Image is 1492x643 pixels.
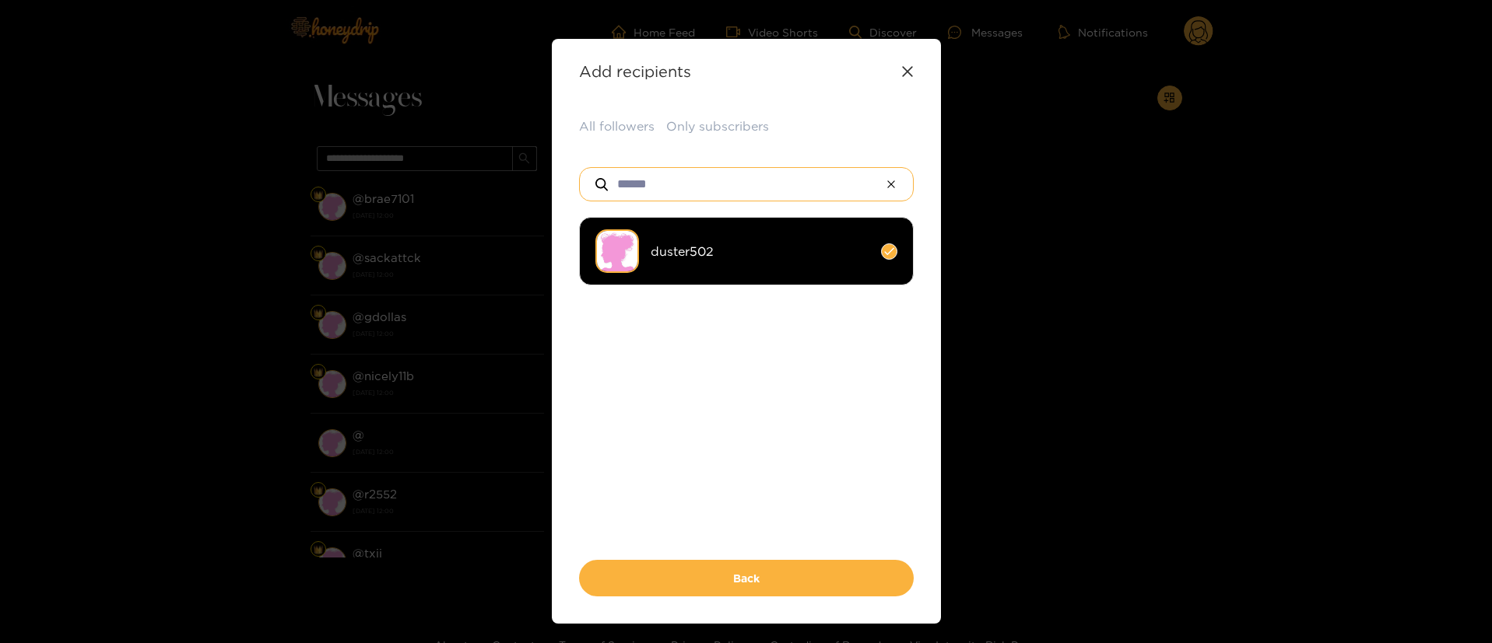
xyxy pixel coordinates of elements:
span: duster502 [651,243,869,260]
button: All followers [579,117,655,135]
strong: Add recipients [579,62,691,80]
button: Back [579,560,914,596]
img: no-avatar.png [595,229,639,273]
button: Only subscribers [666,117,769,135]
